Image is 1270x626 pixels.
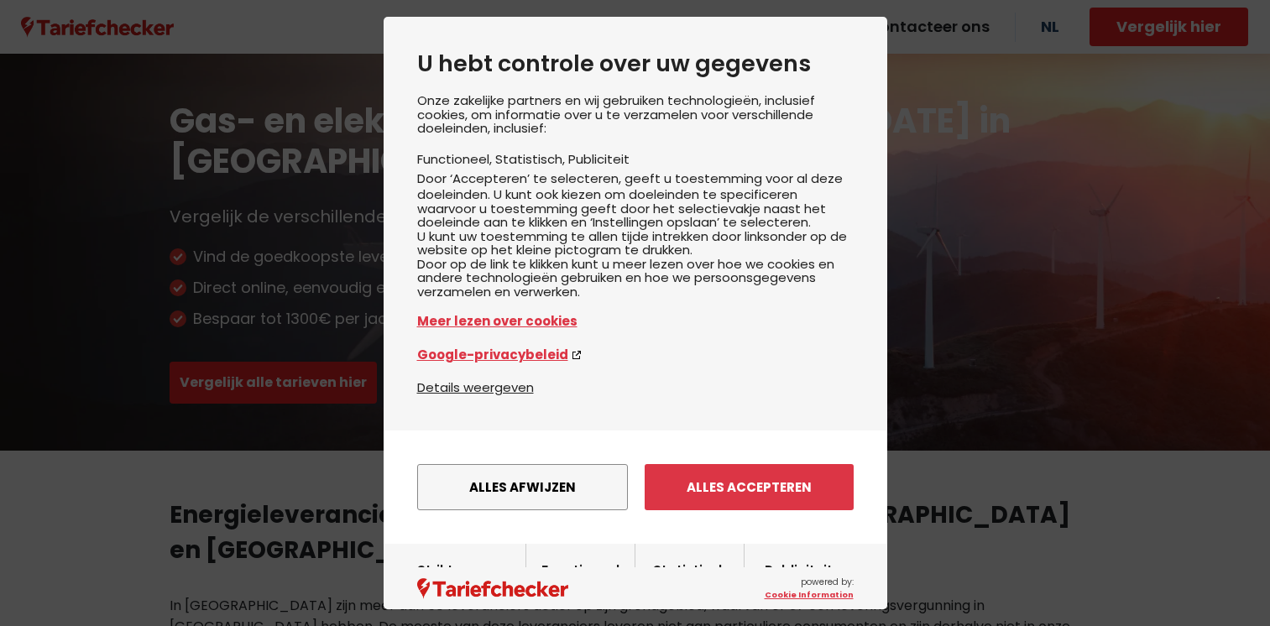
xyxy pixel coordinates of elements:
[417,464,628,510] button: Alles afwijzen
[417,50,854,77] h2: U hebt controle over uw gegevens
[417,94,854,378] div: Onze zakelijke partners en wij gebruiken technologieën, inclusief cookies, om informatie over u t...
[417,378,534,397] button: Details weergeven
[417,150,495,168] li: Functioneel
[417,345,854,364] a: Google-privacybeleid
[384,430,887,544] div: menu
[645,464,854,510] button: Alles accepteren
[417,311,854,331] a: Meer lezen over cookies
[495,150,568,168] li: Statistisch
[568,150,630,168] li: Publiciteit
